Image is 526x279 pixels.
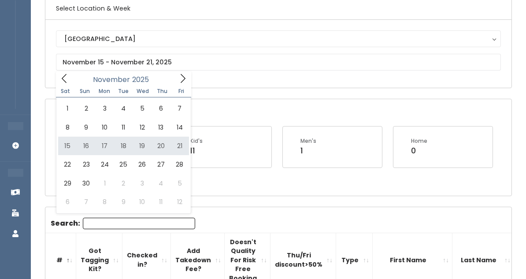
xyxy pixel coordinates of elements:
span: November 15, 2025 [58,137,77,155]
span: November 3, 2025 [96,99,114,118]
div: 11 [190,145,203,156]
span: November 24, 2025 [96,155,114,174]
span: Sat [56,89,75,94]
input: Search: [83,218,195,229]
span: November 23, 2025 [77,155,95,174]
span: December 3, 2025 [133,174,152,193]
span: November 7, 2025 [170,99,189,118]
div: 0 [411,145,427,156]
div: Kid's [190,137,203,145]
span: November 19, 2025 [133,137,152,155]
span: December 12, 2025 [170,193,189,211]
span: November 4, 2025 [114,99,133,118]
span: November 26, 2025 [133,155,152,174]
span: November 11, 2025 [114,118,133,137]
span: December 9, 2025 [114,193,133,211]
span: November 30, 2025 [77,174,95,193]
span: December 6, 2025 [58,193,77,211]
span: December 7, 2025 [77,193,95,211]
span: December 4, 2025 [152,174,170,193]
span: December 1, 2025 [96,174,114,193]
span: December 5, 2025 [170,174,189,193]
span: November 29, 2025 [58,174,77,193]
span: November 17, 2025 [96,137,114,155]
span: November 12, 2025 [133,118,152,137]
div: 1 [300,145,316,156]
span: November 27, 2025 [152,155,170,174]
span: Tue [114,89,133,94]
label: Search: [51,218,195,229]
span: November 5, 2025 [133,99,152,118]
span: November 9, 2025 [77,118,95,137]
span: November 22, 2025 [58,155,77,174]
span: November 21, 2025 [170,137,189,155]
div: [GEOGRAPHIC_DATA] [64,34,493,44]
span: November 8, 2025 [58,118,77,137]
input: Year [130,74,156,85]
span: November [93,76,130,83]
span: November 14, 2025 [170,118,189,137]
span: November 25, 2025 [114,155,133,174]
span: November 2, 2025 [77,99,95,118]
div: Home [411,137,427,145]
span: November 18, 2025 [114,137,133,155]
div: Men's [300,137,316,145]
span: Fri [172,89,191,94]
span: Wed [133,89,152,94]
span: December 11, 2025 [152,193,170,211]
span: Mon [95,89,114,94]
span: November 20, 2025 [152,137,170,155]
span: December 8, 2025 [96,193,114,211]
span: December 10, 2025 [133,193,152,211]
span: December 2, 2025 [114,174,133,193]
span: November 1, 2025 [58,99,77,118]
input: November 15 - November 21, 2025 [56,54,501,71]
span: November 10, 2025 [96,118,114,137]
button: [GEOGRAPHIC_DATA] [56,30,501,47]
span: November 13, 2025 [152,118,170,137]
span: November 6, 2025 [152,99,170,118]
span: November 28, 2025 [170,155,189,174]
span: November 16, 2025 [77,137,95,155]
span: Sun [75,89,95,94]
span: Thu [152,89,172,94]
